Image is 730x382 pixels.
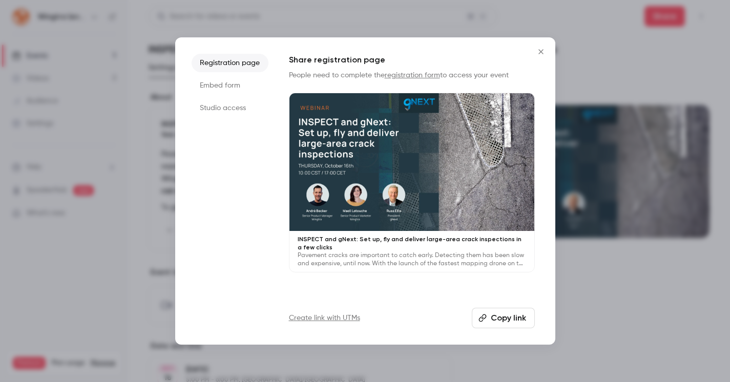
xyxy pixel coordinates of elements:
[298,235,526,251] p: INSPECT and gNext: Set up, fly and deliver large-area crack inspections in a few clicks
[289,70,535,80] p: People need to complete the to access your event
[289,54,535,66] h1: Share registration page
[289,93,535,272] a: INSPECT and gNext: Set up, fly and deliver large-area crack inspections in a few clicksPavement c...
[192,54,268,72] li: Registration page
[385,72,440,79] a: registration form
[472,308,535,328] button: Copy link
[531,41,551,62] button: Close
[289,313,360,323] a: Create link with UTMs
[192,99,268,117] li: Studio access
[298,251,526,268] p: Pavement cracks are important to catch early. Detecting them has been slow and expensive, until n...
[192,76,268,95] li: Embed form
